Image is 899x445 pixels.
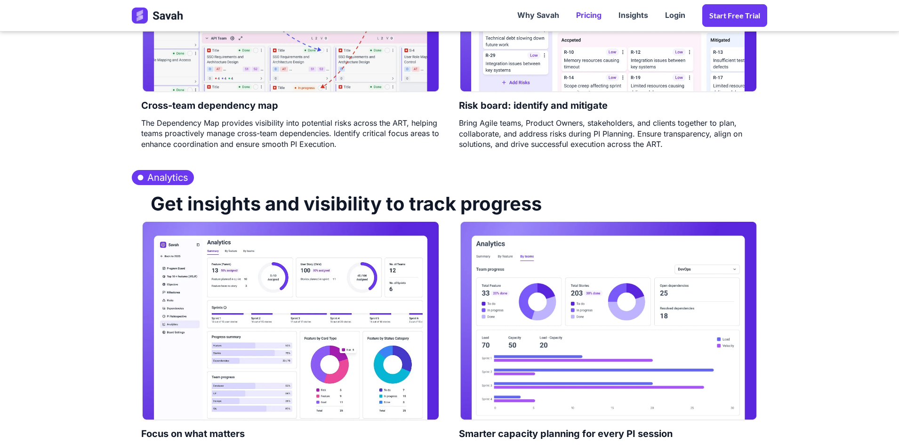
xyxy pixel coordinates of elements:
h2: Get insights and visibility to track progress [141,185,542,221]
div: Bring Agile teams, Product Owners, stakeholders, and clients together to plan, collaborate, and a... [459,118,758,149]
div: The Dependency Map provides visibility into potential risks across the ART, helping teams proacti... [141,118,440,149]
h4: Risk board: identify and mitigate [459,93,608,118]
h3: Analytics [132,170,194,185]
iframe: Chat Widget [852,400,899,445]
a: Insights [610,1,657,30]
h4: Cross-team dependency map [141,93,278,118]
a: Why Savah [509,1,568,30]
a: Pricing [568,1,610,30]
a: Start Free trial [702,4,767,27]
a: Login [657,1,694,30]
